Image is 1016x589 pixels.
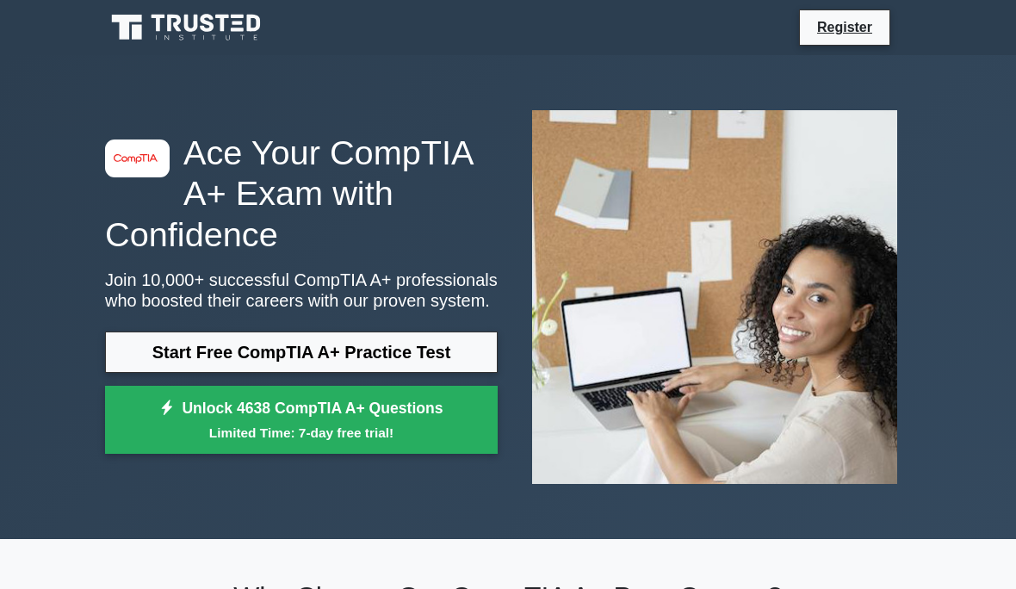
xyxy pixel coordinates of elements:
a: Unlock 4638 CompTIA A+ QuestionsLimited Time: 7-day free trial! [105,386,498,455]
a: Register [807,16,883,38]
p: Join 10,000+ successful CompTIA A+ professionals who boosted their careers with our proven system. [105,270,498,311]
small: Limited Time: 7-day free trial! [127,423,476,443]
h1: Ace Your CompTIA A+ Exam with Confidence [105,133,498,256]
a: Start Free CompTIA A+ Practice Test [105,332,498,373]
